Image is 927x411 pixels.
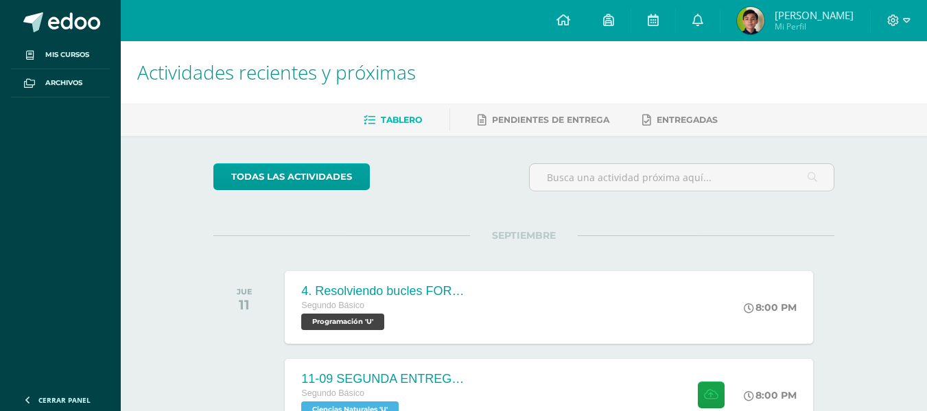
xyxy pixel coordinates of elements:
[642,109,718,131] a: Entregadas
[737,7,764,34] img: 0a54c271053640bc7d5583f8cc83ce1f.png
[45,78,82,89] span: Archivos
[301,372,466,386] div: 11-09 SEGUNDA ENTREGA DE GUÍA
[492,115,609,125] span: Pendientes de entrega
[478,109,609,131] a: Pendientes de entrega
[381,115,422,125] span: Tablero
[301,388,364,398] span: Segundo Básico
[237,296,253,313] div: 11
[45,49,89,60] span: Mis cursos
[470,229,578,242] span: SEPTIEMBRE
[301,314,384,330] span: Programación 'U'
[364,109,422,131] a: Tablero
[744,389,797,401] div: 8:00 PM
[301,284,466,298] div: 4. Resolviendo bucles FOR - L24
[137,59,416,85] span: Actividades recientes y próximas
[301,301,364,310] span: Segundo Básico
[657,115,718,125] span: Entregadas
[237,287,253,296] div: JUE
[11,69,110,97] a: Archivos
[530,164,834,191] input: Busca una actividad próxima aquí...
[744,301,797,314] div: 8:00 PM
[213,163,370,190] a: todas las Actividades
[775,21,854,32] span: Mi Perfil
[775,8,854,22] span: [PERSON_NAME]
[38,395,91,405] span: Cerrar panel
[11,41,110,69] a: Mis cursos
